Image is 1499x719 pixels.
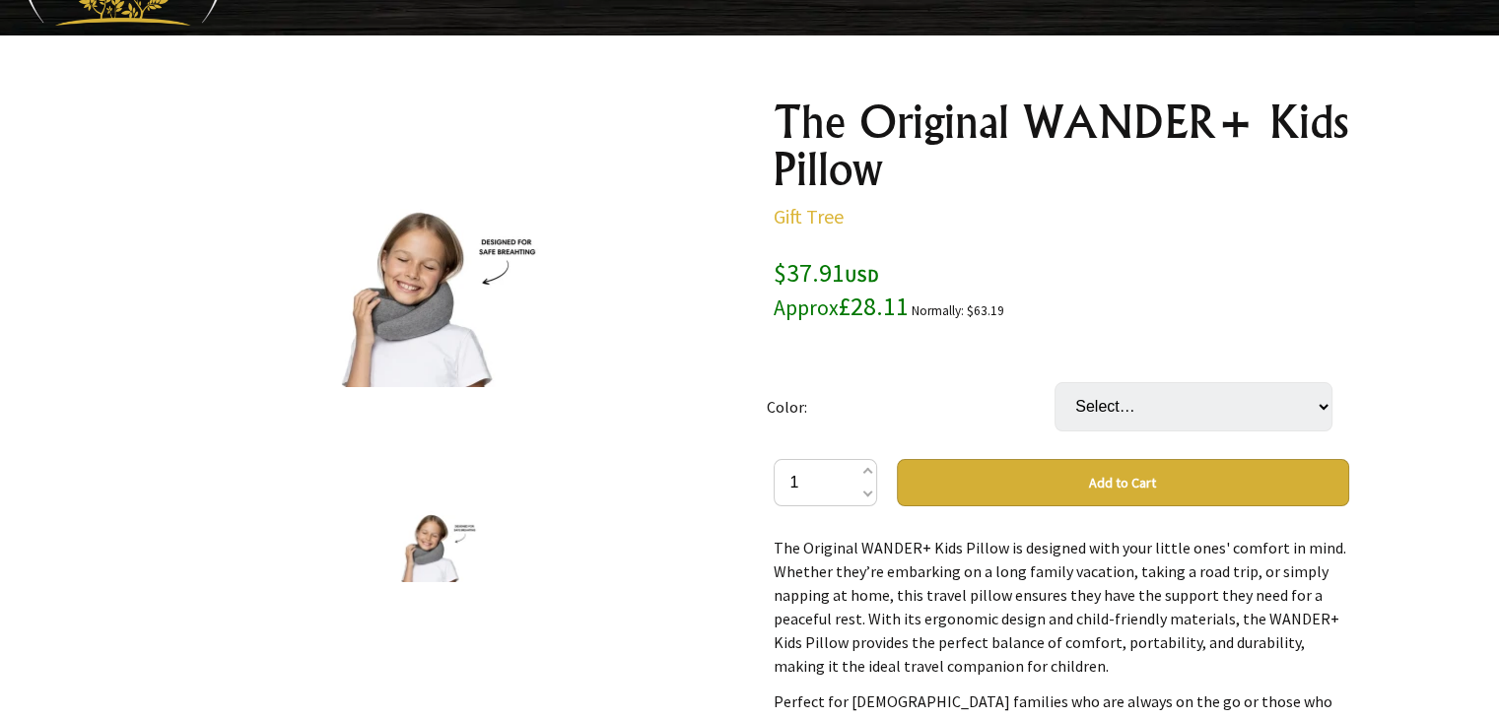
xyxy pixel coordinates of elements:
[897,459,1349,506] button: Add to Cart
[393,507,484,582] img: The Original WANDER+ Kids Pillow
[774,294,839,321] small: Approx
[321,193,555,387] img: The Original WANDER+ Kids Pillow
[767,355,1055,459] td: Color:
[912,302,1004,319] small: Normally: $63.19
[774,536,1349,678] p: The Original WANDER+ Kids Pillow is designed with your little ones' comfort in mind. Whether they...
[774,98,1349,193] h1: The Original WANDER+ Kids Pillow
[845,264,879,287] span: USD
[774,256,909,322] span: $37.91 £28.11
[774,204,844,229] a: Gift Tree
